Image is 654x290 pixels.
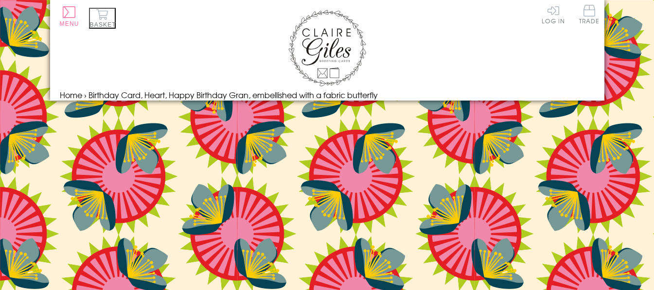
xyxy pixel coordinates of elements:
button: Basket [89,8,116,29]
span: Trade [579,5,600,24]
span: Menu [60,20,79,27]
button: Menu [60,6,79,27]
a: Trade [579,5,600,26]
img: Claire Giles Greetings Cards [288,10,366,86]
a: Home [60,89,82,101]
a: Log In [542,5,565,24]
span: Birthday Card, Heart, Happy Birthday Gran, embellished with a fabric butterfly [88,89,378,101]
nav: breadcrumbs [60,89,595,101]
span: › [84,89,87,101]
